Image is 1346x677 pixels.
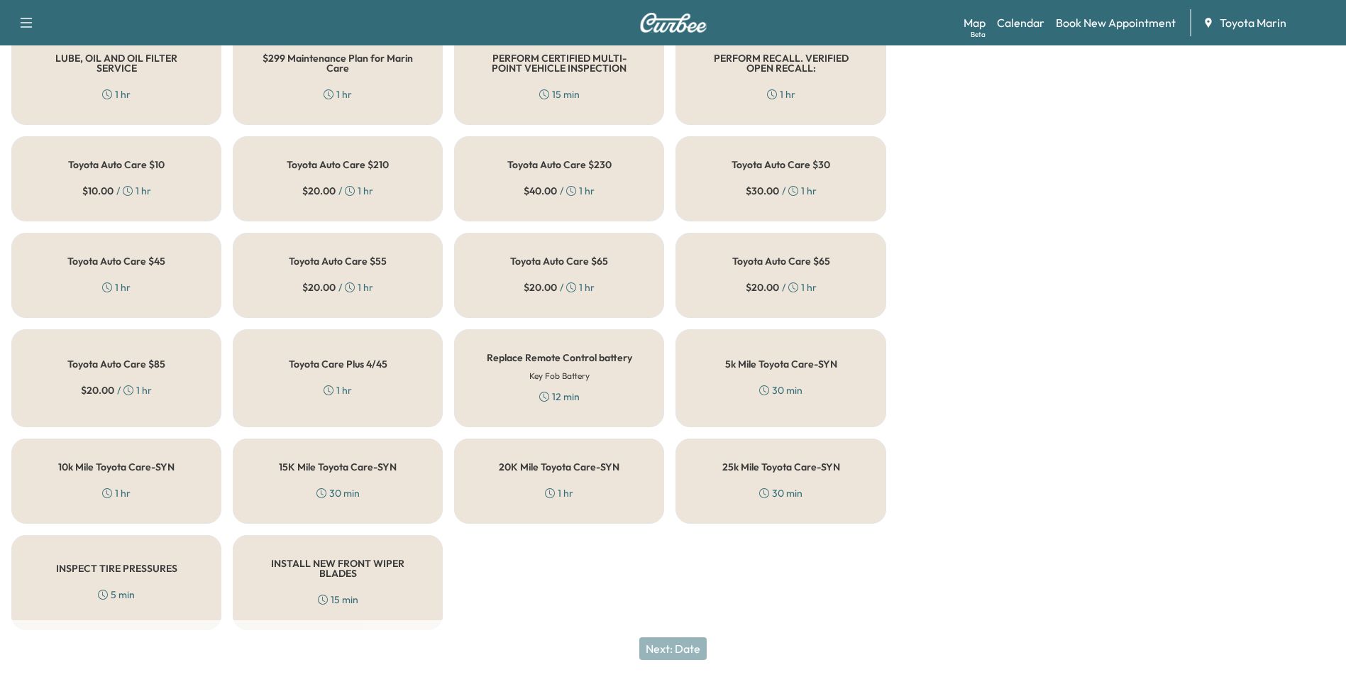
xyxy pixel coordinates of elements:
div: / 1 hr [302,280,373,295]
h5: Toyota Auto Care $85 [67,359,165,369]
div: / 1 hr [82,184,151,198]
span: $ 20.00 [302,280,336,295]
h5: Toyota Auto Care $30 [732,160,830,170]
h5: Toyota Auto Care $55 [289,256,387,266]
h5: INSPECT TIRE PRESSURES [56,563,177,573]
a: Calendar [997,14,1044,31]
h5: Toyota Auto Care $65 [510,256,608,266]
div: 30 min [316,486,360,500]
h5: Toyota Auto Care $210 [287,160,389,170]
div: 30 min [759,486,802,500]
div: / 1 hr [746,280,817,295]
span: $ 10.00 [82,184,114,198]
h5: Toyota Auto Care $10 [68,160,165,170]
h5: 5k Mile Toyota Care-SYN [725,359,837,369]
h5: $299 Maintenance Plan for Marin Care [256,53,419,73]
span: $ 20.00 [746,280,779,295]
a: MapBeta [964,14,986,31]
div: 1 hr [102,87,131,101]
span: $ 30.00 [746,184,779,198]
div: / 1 hr [524,184,595,198]
h5: PERFORM RECALL. VERIFIED OPEN RECALL: [699,53,862,73]
div: / 1 hr [746,184,817,198]
div: 1 hr [102,280,131,295]
div: 12 min [539,390,580,404]
h5: INSTALL NEW FRONT WIPER BLADES [256,558,419,578]
div: 1 hr [324,383,352,397]
h5: 10k Mile Toyota Care-SYN [58,462,175,472]
img: Curbee Logo [639,13,707,33]
div: 1 hr [324,87,352,101]
span: Toyota Marin [1220,14,1286,31]
h5: Toyota Auto Care $45 [67,256,165,266]
div: / 1 hr [302,184,373,198]
div: Beta [971,29,986,40]
h5: PERFORM CERTIFIED MULTI-POINT VEHICLE INSPECTION [478,53,641,73]
h5: Replace Remote Control battery [487,353,632,363]
h5: Toyota Auto Care $65 [732,256,830,266]
div: 1 hr [767,87,795,101]
h5: LUBE, OIL AND OIL FILTER SERVICE [35,53,198,73]
h5: 15K Mile Toyota Care-SYN [279,462,397,472]
span: $ 20.00 [302,184,336,198]
span: $ 20.00 [81,383,114,397]
div: / 1 hr [524,280,595,295]
div: 30 min [759,383,802,397]
a: Book New Appointment [1056,14,1176,31]
span: $ 20.00 [524,280,557,295]
span: $ 40.00 [524,184,557,198]
div: 1 hr [545,486,573,500]
div: 15 min [539,87,580,101]
div: 1 hr [102,486,131,500]
div: 15 min [318,593,358,607]
h5: 20K Mile Toyota Care-SYN [499,462,619,472]
h5: Toyota Auto Care $230 [507,160,612,170]
div: 5 min [98,588,135,602]
h6: Key Fob Battery [529,370,590,382]
h5: 25k Mile Toyota Care-SYN [722,462,840,472]
div: / 1 hr [81,383,152,397]
h5: Toyota Care Plus 4/45 [289,359,387,369]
